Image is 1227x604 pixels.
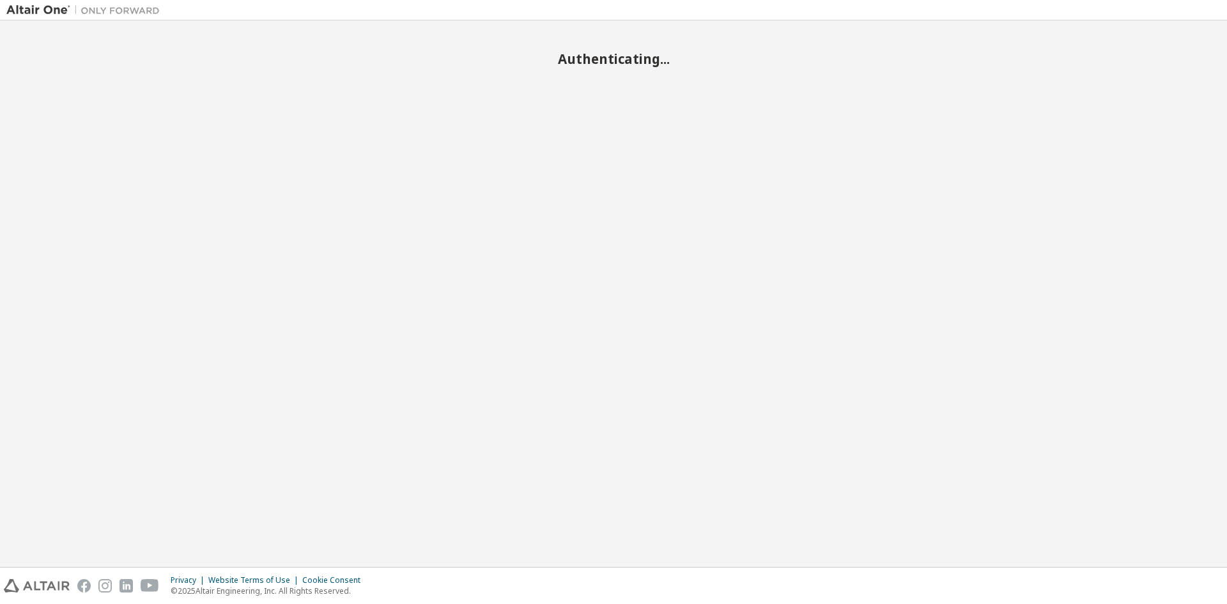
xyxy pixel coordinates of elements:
[4,579,70,592] img: altair_logo.svg
[141,579,159,592] img: youtube.svg
[120,579,133,592] img: linkedin.svg
[6,50,1221,67] h2: Authenticating...
[208,575,302,585] div: Website Terms of Use
[98,579,112,592] img: instagram.svg
[171,575,208,585] div: Privacy
[171,585,368,596] p: © 2025 Altair Engineering, Inc. All Rights Reserved.
[77,579,91,592] img: facebook.svg
[6,4,166,17] img: Altair One
[302,575,368,585] div: Cookie Consent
